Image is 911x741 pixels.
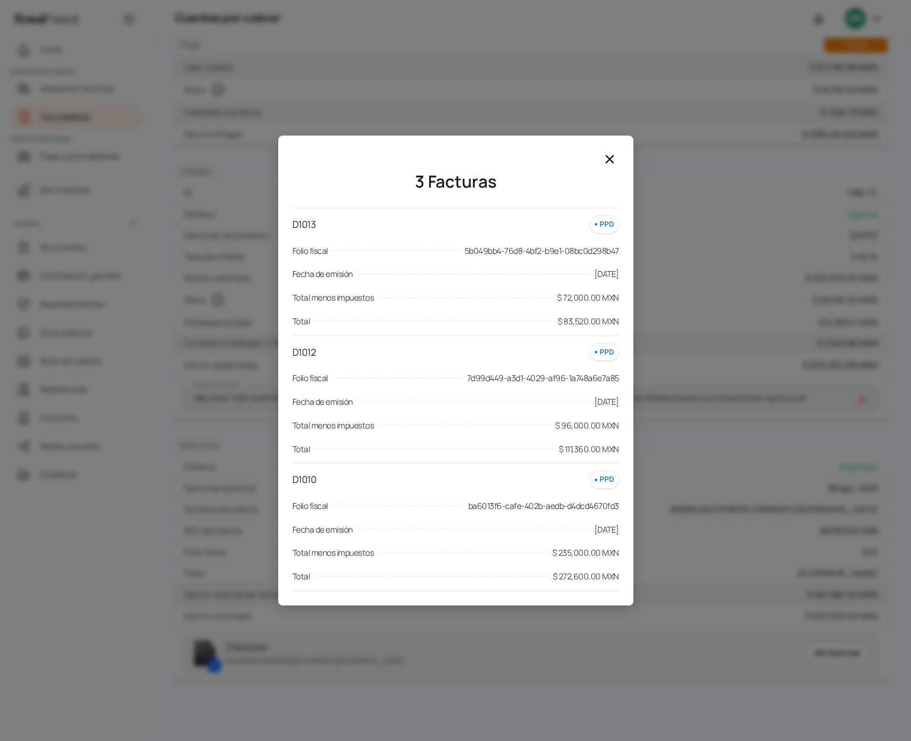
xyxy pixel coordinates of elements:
[292,499,328,513] span: Folio fiscal
[552,546,619,560] span: $ 235,000.00 MXN
[292,523,353,537] span: Fecha de emisión
[590,471,619,489] div: PPD
[292,569,310,584] span: Total
[292,546,374,560] span: Total menos impuestos
[594,523,619,537] span: [DATE]
[468,499,619,513] span: ba6013f6-cafe-402b-aedb-d4dcd4670fd3
[553,569,619,584] span: $ 272,600.00 MXN
[292,472,317,488] p: D1010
